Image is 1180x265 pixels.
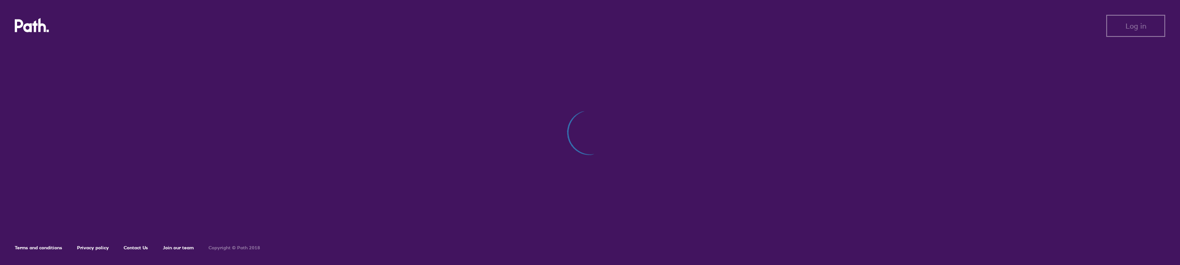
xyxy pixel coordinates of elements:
[77,245,109,251] a: Privacy policy
[1126,22,1146,30] span: Log in
[1106,15,1165,37] button: Log in
[124,245,148,251] a: Contact Us
[163,245,194,251] a: Join our team
[209,245,260,251] h6: Copyright © Path 2018
[15,245,62,251] a: Terms and conditions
